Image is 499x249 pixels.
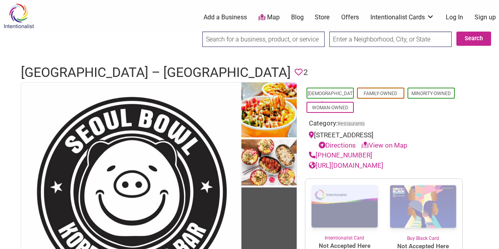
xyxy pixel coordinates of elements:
input: Search for a business, product, or service [202,32,325,47]
a: Family-Owned [364,91,397,96]
a: View on Map [361,141,407,149]
a: Restaurants [338,121,365,127]
img: Buy Black Card [384,179,462,235]
span: 2 [303,66,308,79]
a: Buy Black Card [384,179,462,242]
a: [DEMOGRAPHIC_DATA]-Owned [308,91,353,107]
a: Log In [446,13,463,22]
a: Directions [319,141,356,149]
img: Seoul Bowl [241,82,297,140]
img: Intentionalist Card [305,179,384,234]
a: [URL][DOMAIN_NAME] [309,161,383,169]
a: Add a Business [204,13,247,22]
input: Enter a Neighborhood, City, or State [329,32,452,47]
a: Intentionalist Cards [370,13,434,22]
img: Seoul Bowl [241,139,297,187]
a: Woman-Owned [312,105,348,110]
a: Map [258,13,280,22]
a: Blog [291,13,304,22]
a: Sign up [475,13,496,22]
a: Intentionalist Card [305,179,384,242]
div: [STREET_ADDRESS] [309,130,459,150]
button: Search [456,32,491,46]
div: Category: [309,118,459,131]
a: Minority-Owned [411,91,451,96]
a: Offers [341,13,359,22]
h1: [GEOGRAPHIC_DATA] – [GEOGRAPHIC_DATA] [21,63,291,82]
a: [PHONE_NUMBER] [309,151,372,159]
a: Store [315,13,330,22]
